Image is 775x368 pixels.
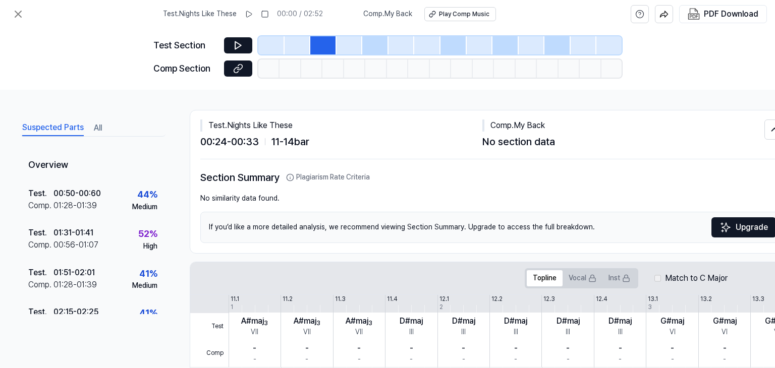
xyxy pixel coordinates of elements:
sub: 3 [368,320,372,327]
div: 52 % [138,227,157,241]
div: A#maj [294,315,320,327]
div: PDF Download [704,8,758,21]
div: Comp . [28,279,53,291]
div: 11.4 [387,295,398,303]
div: - [514,354,517,364]
div: Comp . [28,239,53,251]
div: 12.1 [439,295,449,303]
div: - [305,354,308,364]
div: G#maj [713,315,737,327]
div: - [671,354,674,364]
div: Test . [28,306,53,318]
div: - [462,354,465,364]
button: PDF Download [686,6,760,23]
div: A#maj [346,315,372,327]
div: - [723,342,727,354]
div: Test . [28,188,53,200]
button: Suspected Parts [22,120,84,136]
div: 11.2 [283,295,293,303]
div: 02:15 - 02:25 [53,306,98,318]
div: Test . [28,267,53,279]
div: D#maj [504,315,527,327]
div: Play Comp Music [439,10,489,19]
div: Test . [28,227,53,239]
div: 12.4 [596,295,607,303]
div: D#maj [608,315,632,327]
span: 00:24 - 00:33 [200,134,259,150]
div: 00:56 - 01:07 [53,239,98,251]
sub: 3 [316,320,320,327]
button: Vocal [563,270,602,286]
div: 01:28 - 01:39 [53,279,97,291]
img: share [659,10,669,19]
div: - [619,354,622,364]
div: G#maj [660,315,684,327]
div: 00:00 / 02:52 [277,9,323,19]
div: Overview [20,151,165,180]
div: - [671,342,674,354]
button: Inst [602,270,636,286]
svg: help [635,9,644,19]
div: - [566,342,570,354]
div: VII [355,327,363,337]
div: D#maj [400,315,423,327]
div: - [358,354,361,364]
div: 41 % [139,306,157,321]
span: Test [190,313,229,340]
div: III [461,327,466,337]
div: 01:31 - 01:41 [53,227,93,239]
div: 13.1 [648,295,658,303]
button: Plagiarism Rate Criteria [286,172,370,182]
div: Medium [132,281,157,291]
span: Test . Nights Like These [163,9,237,19]
div: 11.1 [231,295,239,303]
div: 12.3 [543,295,555,303]
div: Comp Section [153,62,218,76]
button: help [631,5,649,23]
div: - [253,342,256,354]
div: VI [670,327,676,337]
div: - [305,342,309,354]
div: - [253,354,256,364]
div: - [723,354,726,364]
div: - [462,342,465,354]
span: Comp [190,340,229,367]
div: III [409,327,414,337]
div: 00:50 - 00:60 [53,188,101,200]
div: - [410,342,413,354]
div: VI [722,327,728,337]
div: 13.3 [752,295,764,303]
button: Topline [527,270,563,286]
span: Comp . My Back [363,9,412,19]
div: 41 % [139,267,157,281]
div: 13.2 [700,295,712,303]
div: VII [251,327,258,337]
div: 1 [231,303,233,312]
img: Sparkles [719,221,732,233]
div: - [619,342,622,354]
div: 44 % [137,188,157,202]
div: 11.3 [335,295,346,303]
div: Comp . [28,200,53,212]
div: 01:51 - 02:01 [53,267,95,279]
span: 11 - 14 bar [271,134,309,150]
div: 3 [648,303,652,312]
div: Medium [132,202,157,212]
div: 12.2 [491,295,503,303]
label: Match to C Major [665,272,728,284]
div: No section data [482,134,764,150]
div: D#maj [452,315,475,327]
div: D#maj [557,315,580,327]
div: Comp . My Back [482,119,764,132]
div: Test Section [153,38,218,53]
div: High [143,241,157,252]
button: Play Comp Music [424,7,496,21]
div: III [514,327,518,337]
div: 2 [439,303,443,312]
div: Test . Nights Like These [200,119,482,132]
div: III [618,327,623,337]
div: VII [303,327,311,337]
div: - [514,342,518,354]
sub: 3 [264,320,268,327]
